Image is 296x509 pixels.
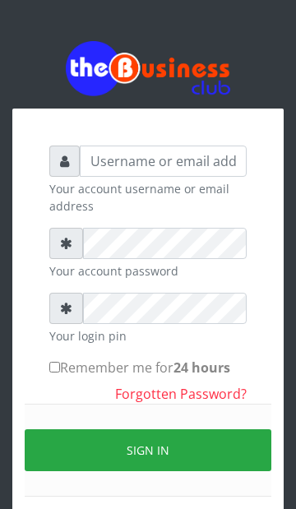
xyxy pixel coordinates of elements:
small: Your account username or email address [49,180,247,215]
input: Remember me for24 hours [49,362,60,372]
button: Sign in [25,429,271,471]
small: Your account password [49,262,247,280]
input: Username or email address [80,146,247,177]
label: Remember me for [49,358,230,377]
b: 24 hours [173,359,230,377]
a: Forgotten Password? [115,385,247,403]
small: Your login pin [49,327,247,345]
